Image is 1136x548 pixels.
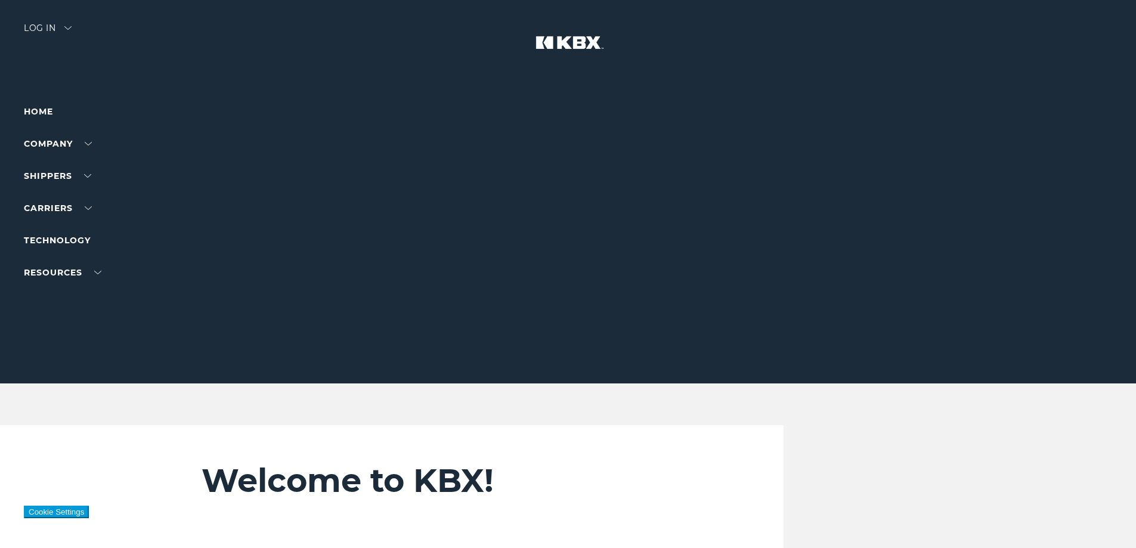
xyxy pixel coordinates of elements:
[24,235,91,246] a: Technology
[24,267,101,278] a: RESOURCES
[24,506,89,518] button: Cookie Settings
[524,24,613,76] img: kbx logo
[202,461,713,500] h2: Welcome to KBX!
[24,106,53,117] a: Home
[24,24,72,41] div: Log in
[24,138,92,149] a: Company
[64,26,72,30] img: arrow
[24,203,92,213] a: Carriers
[24,171,91,181] a: SHIPPERS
